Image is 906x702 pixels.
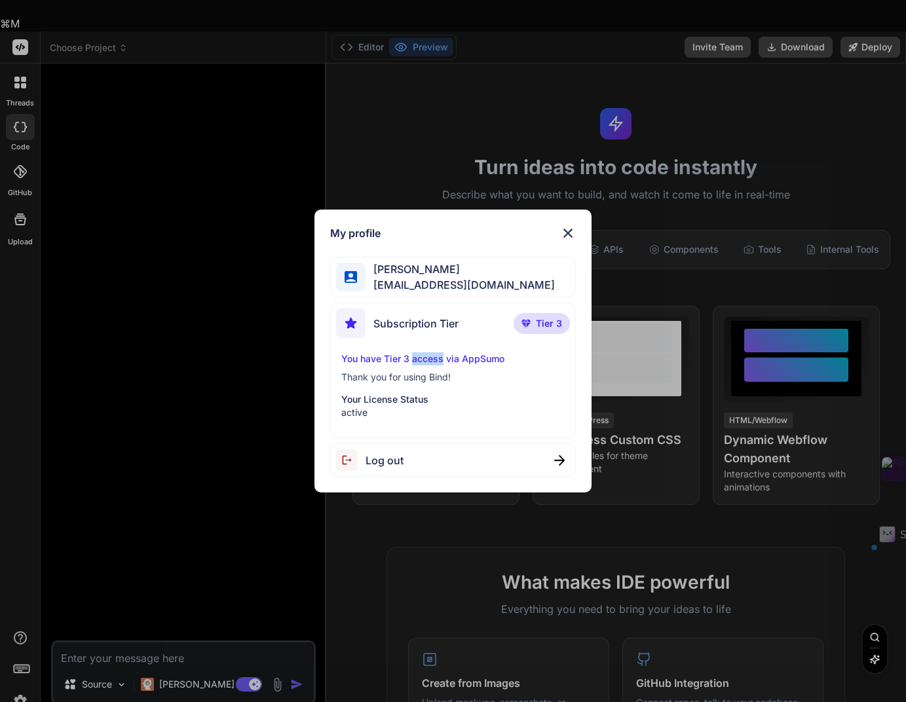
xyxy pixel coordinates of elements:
p: Thank you for using Bind! [341,371,565,384]
span: [PERSON_NAME] [366,261,555,277]
img: subscription [336,308,366,338]
img: premium [521,320,531,327]
img: close [554,455,565,466]
span: Log out [366,453,404,468]
img: logout [336,449,366,471]
p: active [341,406,565,419]
span: Subscription Tier [373,316,459,331]
h1: My profile [330,225,381,241]
span: Tier 3 [536,317,562,330]
img: close [560,225,576,241]
img: profile [345,271,357,284]
span: [EMAIL_ADDRESS][DOMAIN_NAME] [366,277,555,293]
p: Your License Status [341,393,565,406]
p: You have Tier 3 access via AppSumo [341,352,565,365]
